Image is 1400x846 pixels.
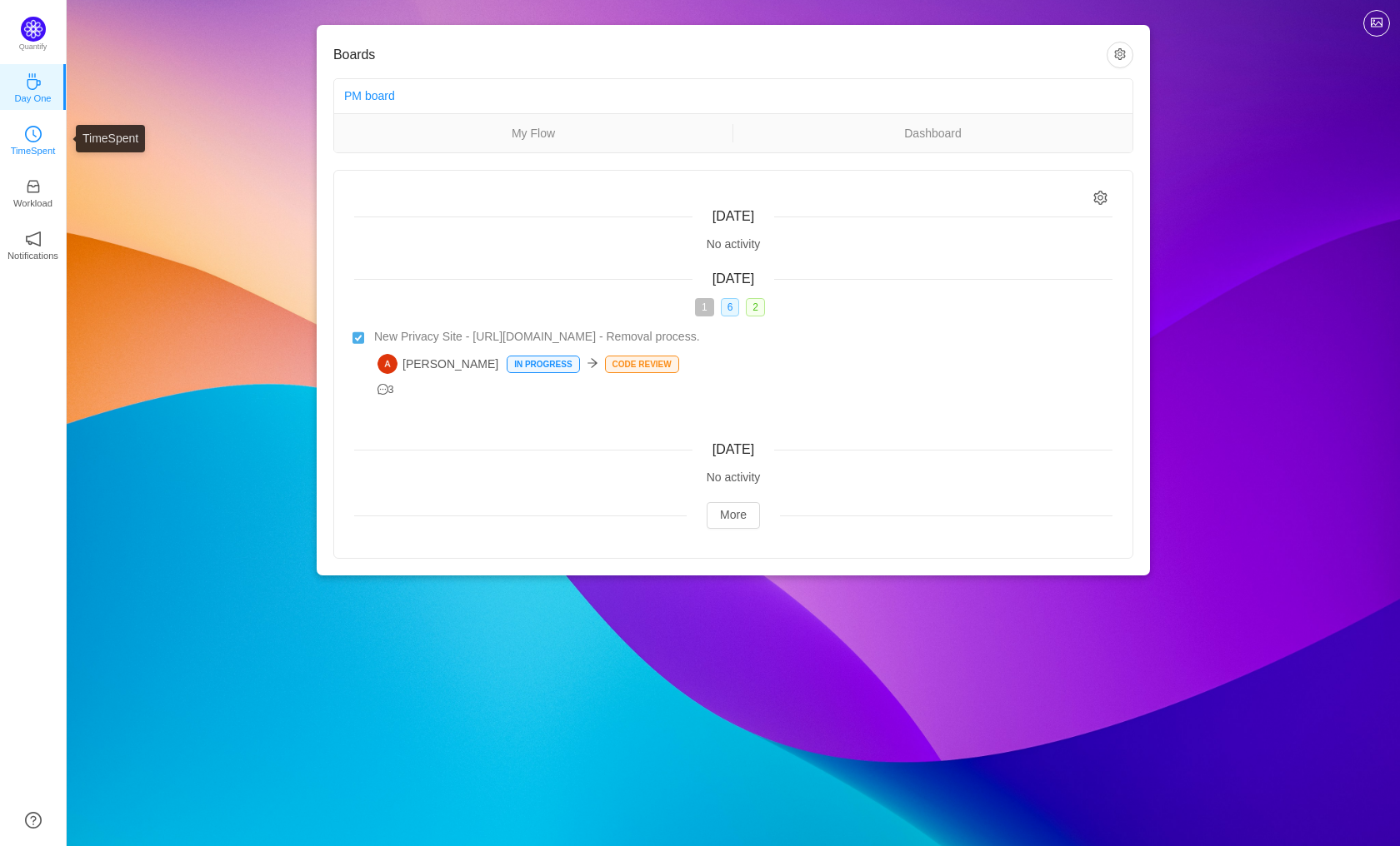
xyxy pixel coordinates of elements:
[7,248,58,263] p: Notifications
[374,328,1112,346] a: New Privacy Site - [URL][DOMAIN_NAME] - Removal process.
[334,124,732,142] a: My Flow
[19,42,47,53] p: Quantify
[507,356,578,372] p: In Progress
[21,17,46,42] img: Quantify
[377,354,498,374] span: [PERSON_NAME]
[354,469,1112,486] div: No activity
[712,442,754,456] span: [DATE]
[712,209,754,223] span: [DATE]
[721,298,740,316] span: 6
[25,183,42,200] a: icon: inboxWorkload
[25,812,42,829] a: icon: question-circle
[695,298,714,316] span: 1
[1363,10,1390,37] button: icon: picture
[14,91,51,106] p: Day One
[25,78,42,95] a: icon: coffeeDay One
[377,384,388,395] i: icon: message
[344,89,395,102] a: PM board
[606,356,678,372] p: Code Review
[13,196,52,211] p: Workload
[587,357,598,369] i: icon: arrow-right
[733,124,1132,142] a: Dashboard
[11,143,56,158] p: TimeSpent
[377,384,394,396] span: 3
[25,131,42,147] a: icon: clock-circleTimeSpent
[377,354,397,374] img: A
[712,271,754,286] span: [DATE]
[354,236,1112,253] div: No activity
[746,298,765,316] span: 2
[25,178,42,195] i: icon: inbox
[1107,42,1133,68] button: icon: setting
[25,126,42,142] i: icon: clock-circle
[1093,191,1107,205] i: icon: setting
[707,502,760,529] button: More
[25,236,42,252] a: icon: notificationNotifications
[374,328,700,346] span: New Privacy Site - [URL][DOMAIN_NAME] - Removal process.
[25,73,42,90] i: icon: coffee
[25,231,42,247] i: icon: notification
[333,47,1107,63] h3: Boards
